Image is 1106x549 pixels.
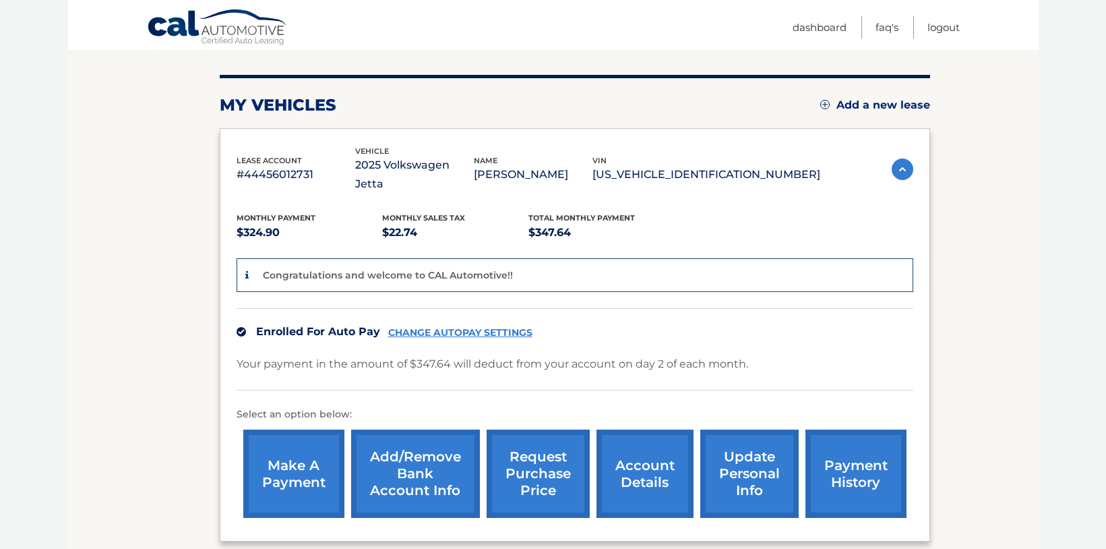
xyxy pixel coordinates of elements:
p: $22.74 [382,223,528,242]
a: Add a new lease [820,98,930,112]
p: Your payment in the amount of $347.64 will deduct from your account on day 2 of each month. [237,355,748,374]
a: Logout [927,16,960,38]
a: Dashboard [793,16,847,38]
p: Congratulations and welcome to CAL Automotive!! [263,269,513,281]
span: vin [592,156,607,165]
span: Monthly sales Tax [382,213,465,223]
img: add.svg [820,100,830,109]
img: accordion-active.svg [892,158,913,180]
span: Total Monthly Payment [528,213,635,223]
span: Enrolled For Auto Pay [256,325,380,338]
a: update personal info [700,430,799,518]
a: FAQ's [875,16,898,38]
a: account details [596,430,694,518]
a: payment history [805,430,907,518]
a: Cal Automotive [147,9,288,48]
a: CHANGE AUTOPAY SETTINGS [388,327,532,339]
h2: my vehicles [220,95,336,115]
a: Add/Remove bank account info [351,430,480,518]
span: Monthly Payment [237,213,315,223]
p: 2025 Volkswagen Jetta [355,156,474,194]
span: name [474,156,497,165]
p: #44456012731 [237,165,355,184]
p: [PERSON_NAME] [474,165,592,184]
img: check.svg [237,327,246,337]
p: $324.90 [237,223,383,242]
p: Select an option below: [237,407,913,423]
a: request purchase price [487,430,590,518]
p: [US_VEHICLE_IDENTIFICATION_NUMBER] [592,165,820,184]
span: vehicle [355,146,389,156]
a: make a payment [243,430,344,518]
p: $347.64 [528,223,675,242]
span: lease account [237,156,302,165]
